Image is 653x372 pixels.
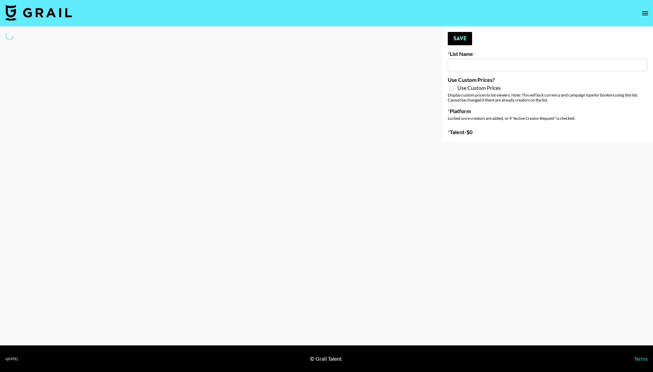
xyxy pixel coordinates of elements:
[310,355,342,362] div: © Grail Talent
[638,7,652,20] button: open drawer
[634,355,648,362] a: Terms
[448,32,472,45] button: Save
[5,357,18,361] div: v [DATE]
[448,108,648,114] label: Platform
[594,93,637,97] em: for bookers using this list
[448,51,648,57] label: List Name
[448,116,648,121] div: Locked once creators are added, or if "Active Creator Request" is checked.
[457,85,501,91] span: Use Custom Prices
[448,93,648,102] div: Display custom prices to list viewers. Note: This will lock currency and campaign type . Cannot b...
[448,129,648,135] label: Talent - $ 0
[5,5,72,21] img: Grail Talent
[448,77,648,83] label: Use Custom Prices?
